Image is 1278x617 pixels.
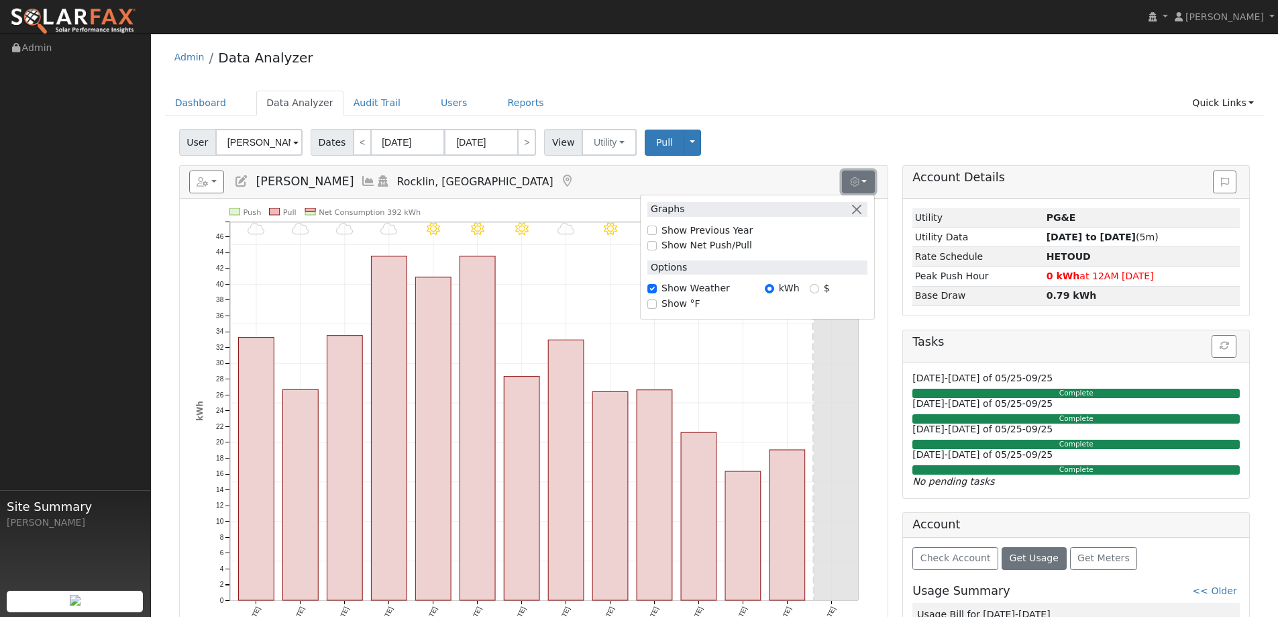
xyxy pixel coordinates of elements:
span: Rocklin, [GEOGRAPHIC_DATA] [397,175,553,188]
rect: onclick="" [769,450,805,600]
rect: onclick="" [681,433,716,601]
text: Push [243,207,261,217]
div: [PERSON_NAME] [7,516,144,530]
text: 8 [219,534,223,541]
rect: onclick="" [637,390,672,600]
span: [PERSON_NAME] [1185,11,1264,22]
rect: onclick="" [371,256,407,601]
span: Site Summary [7,497,144,516]
a: Users [431,91,478,115]
button: Get Usage [1002,547,1067,570]
span: Check Account [920,553,991,563]
h5: Usage Summary [912,584,1010,598]
rect: onclick="" [238,338,274,601]
rect: onclick="" [725,471,761,600]
text: 32 [216,344,224,351]
text: 36 [216,312,224,320]
text: 24 [216,407,224,414]
i: 9/26 - Clear [604,222,617,236]
text: 0 [219,597,223,604]
span: Pull [656,137,673,148]
text: 40 [216,281,224,288]
button: Get Meters [1070,547,1138,570]
text: 26 [216,391,224,399]
span: [PERSON_NAME] [256,175,354,188]
i: 9/22 - Clear [427,222,440,236]
strong: ID: 17362928, authorized: 10/02/25 [1047,212,1076,223]
td: at 12AM [DATE] [1044,267,1240,286]
a: Data Analyzer [256,91,343,115]
a: Admin [174,52,205,62]
label: Show Weather [661,281,730,295]
text: Pull [282,207,296,217]
text: 44 [216,249,224,256]
td: Utility Data [912,228,1044,247]
input: $ [810,284,819,293]
rect: onclick="" [327,336,362,600]
text: 16 [216,471,224,478]
strong: J [1047,251,1091,262]
button: Pull [645,130,684,156]
text: 14 [216,486,224,493]
a: Multi-Series Graph [361,175,376,188]
rect: onclick="" [282,390,318,601]
text: kWh [195,401,205,421]
button: Refresh [1212,335,1236,358]
img: SolarFax [10,7,136,36]
span: Get Usage [1010,553,1059,563]
a: Reports [498,91,554,115]
rect: onclick="" [415,277,451,600]
input: Show Net Push/Pull [647,241,657,250]
label: kWh [779,281,800,295]
i: 9/21 - Cloudy [380,222,397,236]
h6: [DATE]-[DATE] of 05/25-09/25 [912,424,1240,435]
rect: onclick="" [548,340,584,601]
h6: [DATE]-[DATE] of 05/25-09/25 [912,398,1240,410]
td: Peak Push Hour [912,267,1044,286]
rect: onclick="" [592,392,628,601]
i: 9/24 - Clear [515,222,529,236]
td: Base Draw [912,286,1044,305]
td: Utility [912,208,1044,228]
text: 6 [219,549,223,557]
input: Show Weather [647,284,657,293]
text: 10 [216,518,224,525]
span: Dates [311,129,354,156]
a: > [517,129,536,156]
h5: Account [912,518,960,531]
label: Show °F [661,297,700,311]
label: $ [824,281,830,295]
input: kWh [765,284,774,293]
text: 2 [219,581,223,589]
span: User [179,129,216,156]
text: 4 [219,565,223,573]
h6: [DATE]-[DATE] of 05/25-09/25 [912,373,1240,384]
a: Edit User (38238) [234,175,249,188]
h6: [DATE]-[DATE] of 05/25-09/25 [912,449,1240,461]
text: 28 [216,375,224,383]
label: Show Net Push/Pull [661,238,752,252]
span: Get Meters [1077,553,1130,563]
a: Audit Trail [343,91,411,115]
rect: onclick="" [504,377,539,601]
a: Login As (last Never) [376,175,390,188]
i: 9/19 - Cloudy [292,222,309,236]
div: Complete [912,414,1240,424]
button: Check Account [912,547,998,570]
text: 22 [216,423,224,430]
td: Rate Schedule [912,247,1044,267]
i: 9/20 - Cloudy [336,222,353,236]
i: 9/18 - MostlyCloudy [248,222,264,236]
text: 30 [216,360,224,367]
a: Map [560,175,575,188]
label: Show Previous Year [661,224,753,238]
button: Utility [582,129,637,156]
strong: 0.79 kWh [1047,290,1097,301]
img: retrieve [70,595,81,606]
h5: Account Details [912,171,1240,185]
a: Quick Links [1182,91,1264,115]
a: << Older [1192,585,1236,596]
div: Complete [912,465,1240,475]
strong: 0 kWh [1047,271,1080,281]
div: Complete [912,389,1240,398]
